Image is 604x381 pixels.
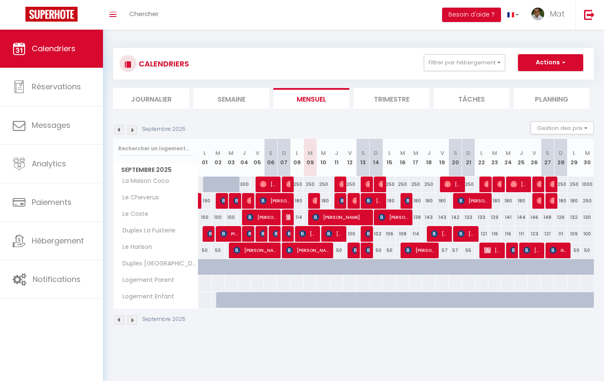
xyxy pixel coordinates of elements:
[550,176,554,192] span: [PERSON_NAME]
[198,193,212,209] div: 190
[136,54,189,73] h3: CALENDRIERS
[523,242,541,258] span: [PERSON_NAME]
[273,226,277,242] span: [PERSON_NAME]
[531,121,594,134] button: Gestion des prix
[409,210,422,225] div: 138
[537,193,541,209] span: [PERSON_NAME]
[365,226,370,242] span: [PERSON_NAME]
[32,235,84,246] span: Hébergement
[383,193,396,209] div: 180
[405,193,409,209] span: [PERSON_NAME]
[32,43,75,54] span: Calendriers
[554,210,567,225] div: 126
[238,177,251,192] div: 300
[449,139,462,177] th: 20
[286,226,290,242] span: [PERSON_NAME]
[442,8,501,22] button: Besoin d'aide ?
[427,149,431,157] abbr: J
[435,139,448,177] th: 19
[515,139,528,177] th: 25
[335,149,338,157] abbr: J
[546,149,549,157] abbr: S
[515,210,528,225] div: 144
[225,139,238,177] th: 03
[114,164,198,176] span: Septembre 2025
[528,210,541,225] div: 146
[518,54,583,71] button: Actions
[247,209,277,225] span: [PERSON_NAME]
[568,243,581,258] div: 50
[290,210,303,225] div: 114
[409,177,422,192] div: 250
[115,243,154,252] span: Le Harison
[286,209,290,225] span: [PERSON_NAME]
[501,193,515,209] div: 180
[488,226,501,242] div: 116
[435,210,448,225] div: 143
[454,149,457,157] abbr: S
[515,226,528,242] div: 111
[462,243,475,258] div: 55
[370,139,383,177] th: 14
[409,139,422,177] th: 17
[343,177,356,192] div: 250
[308,149,313,157] abbr: M
[370,226,383,242] div: 102
[348,149,352,157] abbr: V
[242,149,246,157] abbr: J
[568,210,581,225] div: 132
[142,315,186,323] p: Septembre 2025
[247,193,251,209] span: [PERSON_NAME]
[353,88,429,109] li: Trimestre
[573,149,575,157] abbr: L
[113,88,189,109] li: Journalier
[370,243,383,258] div: 50
[212,243,225,258] div: 50
[286,242,330,258] span: [PERSON_NAME]
[484,242,501,258] span: [PERSON_NAME]
[537,176,541,192] span: [PERSON_NAME]
[379,176,383,192] span: [PERSON_NAME]
[299,226,317,242] span: [PERSON_NAME]
[32,81,81,92] span: Réservations
[488,139,501,177] th: 23
[422,139,435,177] th: 18
[554,177,567,192] div: 250
[466,149,470,157] abbr: D
[330,139,343,177] th: 11
[458,226,475,242] span: [PERSON_NAME]
[541,226,554,242] div: 121
[475,139,488,177] th: 22
[33,274,81,284] span: Notifications
[568,139,581,177] th: 29
[290,193,303,209] div: 180
[475,226,488,242] div: 121
[296,149,298,157] abbr: L
[220,193,225,209] span: [PERSON_NAME]
[317,139,330,177] th: 10
[581,193,594,209] div: 250
[559,149,563,157] abbr: D
[32,120,70,130] span: Messages
[528,139,541,177] th: 26
[444,176,462,192] span: [PERSON_NAME]
[475,210,488,225] div: 133
[383,226,396,242] div: 106
[317,193,330,209] div: 180
[462,177,475,192] div: 250
[550,242,567,258] span: Gome Imadiy
[234,242,277,258] span: [PERSON_NAME]
[422,210,435,225] div: 143
[581,139,594,177] th: 30
[290,139,303,177] th: 08
[581,177,594,192] div: 1000
[343,139,356,177] th: 12
[198,139,212,177] th: 01
[115,292,176,301] span: Logement Enfant
[396,139,409,177] th: 16
[225,210,238,225] div: 100
[286,176,290,192] span: [PERSON_NAME]
[449,243,462,258] div: 57
[352,242,356,258] span: [PERSON_NAME]
[212,210,225,225] div: 100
